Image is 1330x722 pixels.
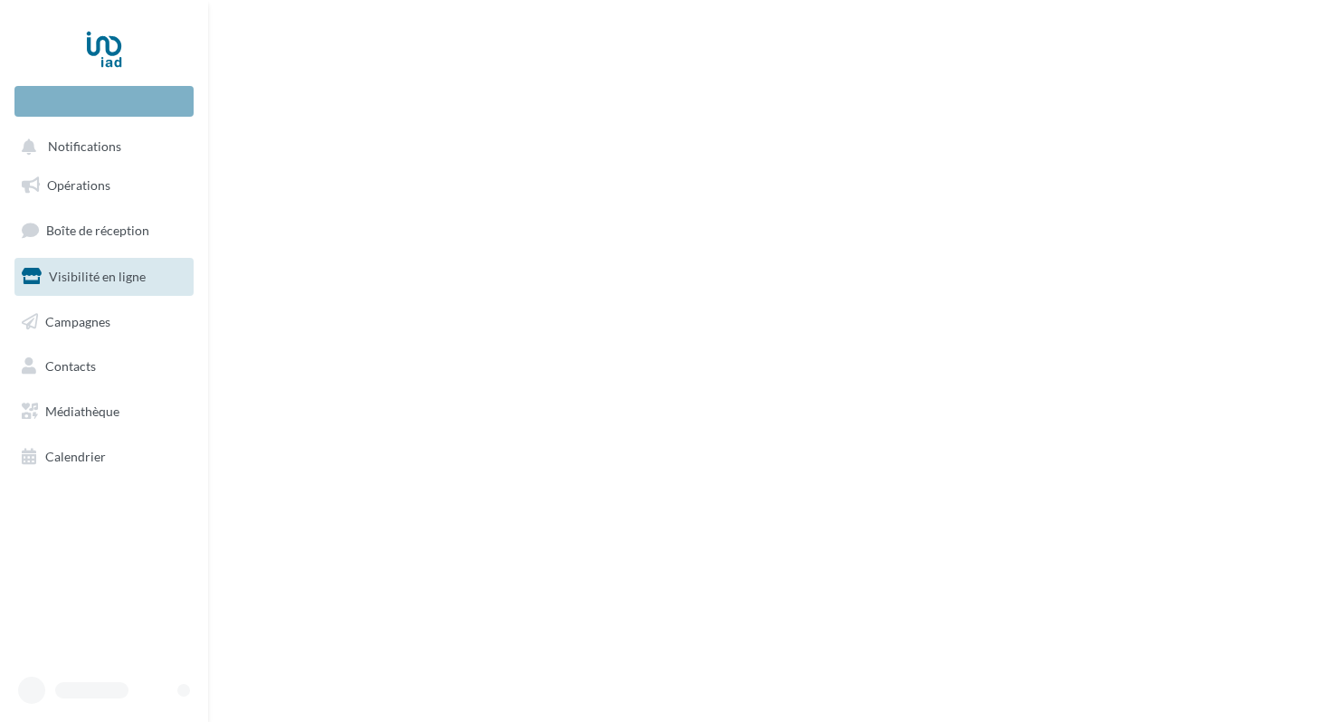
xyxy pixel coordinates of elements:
[48,139,121,155] span: Notifications
[11,258,197,296] a: Visibilité en ligne
[45,313,110,328] span: Campagnes
[11,438,197,476] a: Calendrier
[46,223,149,238] span: Boîte de réception
[14,86,194,117] div: Nouvelle campagne
[11,347,197,385] a: Contacts
[49,269,146,284] span: Visibilité en ligne
[45,449,106,464] span: Calendrier
[45,358,96,374] span: Contacts
[11,166,197,204] a: Opérations
[11,303,197,341] a: Campagnes
[47,177,110,193] span: Opérations
[11,211,197,250] a: Boîte de réception
[45,404,119,419] span: Médiathèque
[11,393,197,431] a: Médiathèque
